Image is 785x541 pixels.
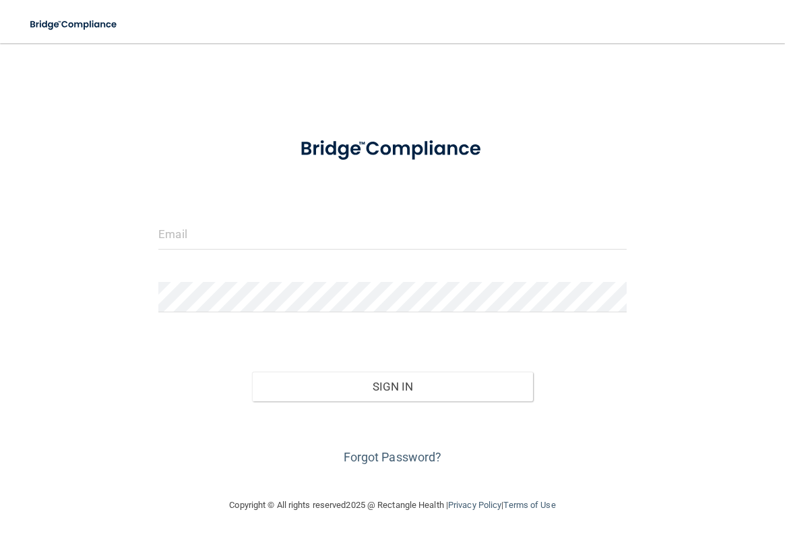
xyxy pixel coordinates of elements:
div: Copyright © All rights reserved 2025 @ Rectangle Health | | [147,484,639,527]
input: Email [158,219,626,250]
a: Forgot Password? [344,450,442,464]
button: Sign In [252,372,533,401]
a: Terms of Use [503,500,555,510]
img: bridge_compliance_login_screen.278c3ca4.svg [280,124,504,174]
a: Privacy Policy [448,500,501,510]
img: bridge_compliance_login_screen.278c3ca4.svg [20,11,128,38]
